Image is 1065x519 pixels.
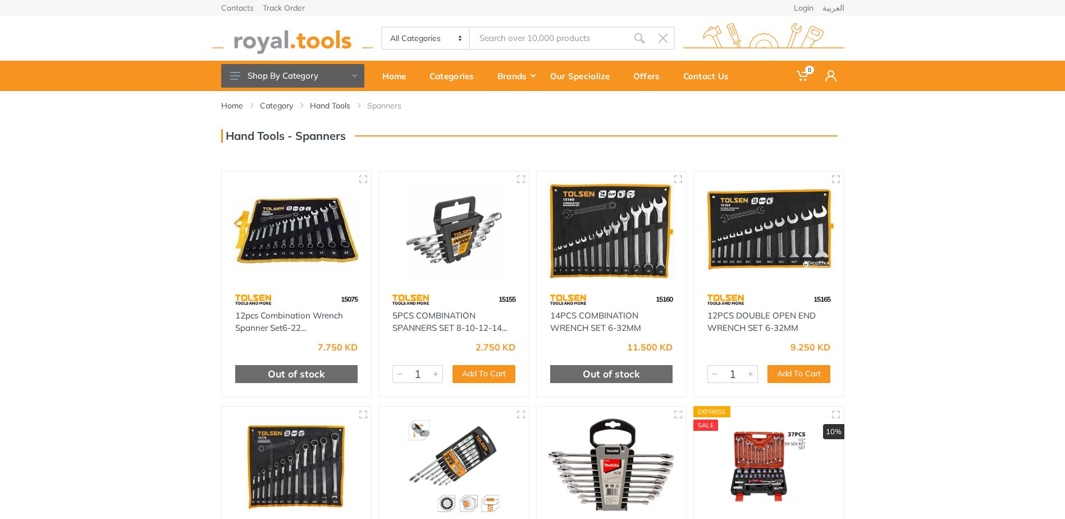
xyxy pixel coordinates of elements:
[422,61,490,91] a: Categories
[550,365,673,383] div: Out of stock
[235,310,343,334] a: 12pcs Combination Wrench Spanner Set6-22...
[794,4,813,12] a: Login
[374,64,422,88] div: Home
[683,23,844,54] img: royal.tools Logo
[499,295,515,303] span: 15155
[263,4,305,12] a: Track Order
[675,61,744,91] a: Contact Us
[625,64,675,88] div: Offers
[675,64,744,88] div: Contact Us
[382,28,470,49] select: Category
[389,417,519,514] img: Royal Tools - 7 PCS FLEXIBLE GEAR SPANNER SET 8MM -19 MM
[542,64,625,88] div: Our Specialize
[490,64,542,88] div: Brands
[704,181,834,279] img: Royal Tools - 12PCS DOUBLE OPEN END WRENCH SET 6-32MM
[625,61,675,91] a: Offers
[542,61,625,91] a: Our Specialize
[823,424,844,440] div: 10%
[767,365,830,383] button: Add To Cart
[422,64,490,88] div: Categories
[260,100,293,111] a: Category
[805,66,814,74] span: 0
[221,100,844,111] nav: breadcrumb
[374,61,422,91] a: Home
[392,310,507,334] a: 5PCS COMBINATION SPANNERS SET 8-10-12-14...
[693,420,718,431] div: SALE
[822,4,844,12] a: العربية
[790,343,830,352] div: 9.250 KD
[235,365,358,383] div: Out of stock
[550,290,587,309] img: 64.webp
[547,181,677,279] img: Royal Tools - 14PCS COMBINATION WRENCH SET 6-32MM
[627,343,673,352] div: 11.500 KD
[707,310,816,334] a: 12PCS DOUBLE OPEN END WRENCH SET 6-32MM
[367,100,418,111] li: Spanners
[392,290,429,309] img: 64.webp
[789,61,817,91] a: 0
[452,365,515,383] button: Add To Cart
[476,343,515,352] div: 2.750 KD
[656,295,673,303] span: 15160
[212,23,373,54] img: royal.tools Logo
[235,290,272,309] img: 64.webp
[707,290,744,309] img: 64.webp
[693,406,730,417] div: Express
[221,100,243,111] a: Home
[221,4,254,12] a: Contacts
[550,310,641,334] a: 14PCS COMBINATION WRENCH SET 6-32MM
[704,417,834,514] img: Royal Tools - Socket Set 37 Pcs With Spanner
[389,181,519,279] img: Royal Tools - 5PCS COMBINATION SPANNERS SET 8-10-12-14-17
[232,181,362,279] img: Royal Tools - 12pcs Combination Wrench Spanner Set6-22mm
[813,295,830,303] span: 15165
[221,64,364,88] button: Shop By Category
[318,343,358,352] div: 7.750 KD
[232,417,362,514] img: Royal Tools - 12PCS DOUBLE RING WRENCH SET 6-32MM
[221,129,346,143] h3: Hand Tools - Spanners
[547,417,677,514] img: Royal Tools - Combination Wrench 9 Piece
[470,26,627,50] input: Site search
[310,100,350,111] a: Hand Tools
[341,295,358,303] span: 15075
